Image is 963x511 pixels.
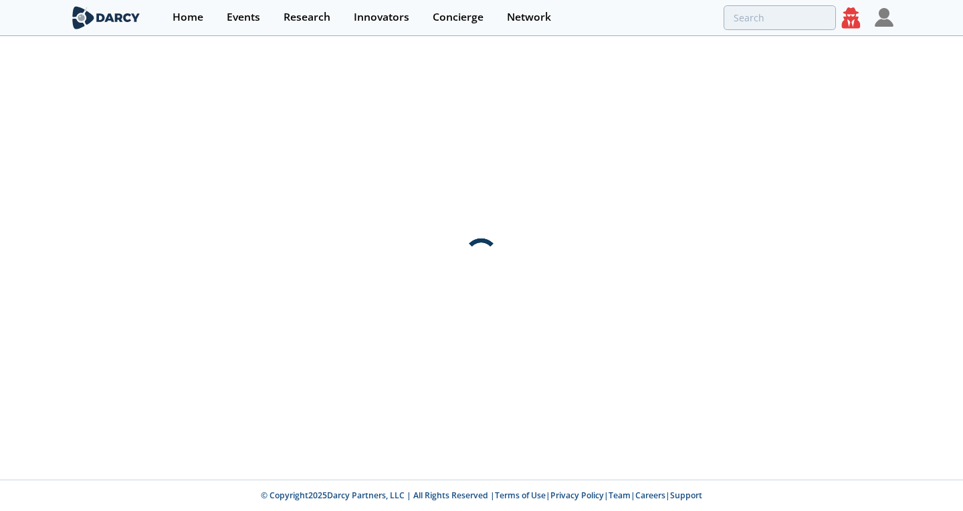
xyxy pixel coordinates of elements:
a: Careers [635,490,665,501]
a: Team [609,490,631,501]
div: Events [227,12,260,23]
p: © Copyright 2025 Darcy Partners, LLC | All Rights Reserved | | | | | [19,490,944,502]
div: Concierge [433,12,484,23]
a: Privacy Policy [550,490,604,501]
input: Advanced Search [724,5,836,30]
img: logo-wide.svg [70,6,142,29]
div: Network [507,12,551,23]
div: Research [284,12,330,23]
img: Profile [875,8,893,27]
a: Terms of Use [495,490,546,501]
iframe: chat widget [907,458,950,498]
div: Innovators [354,12,409,23]
a: Support [670,490,702,501]
div: Home [173,12,203,23]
